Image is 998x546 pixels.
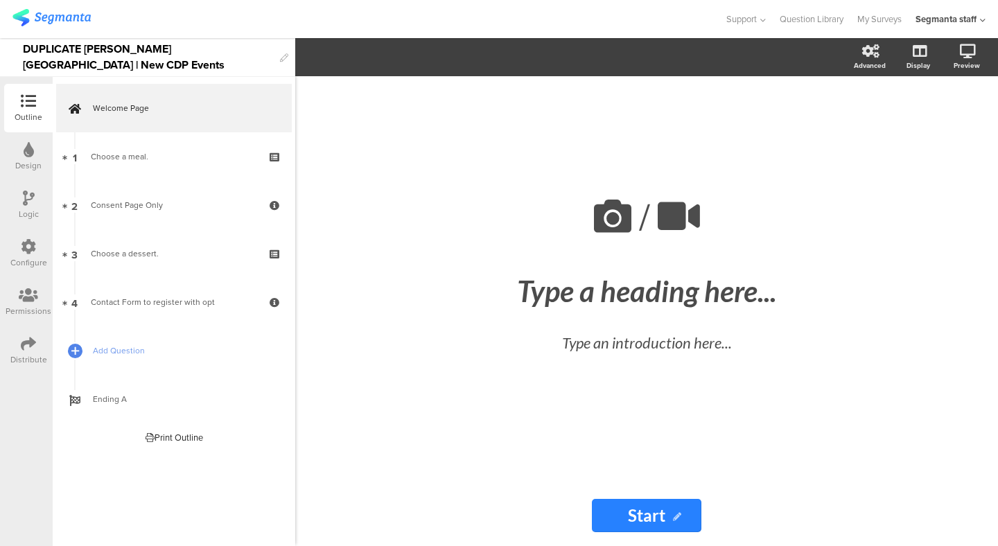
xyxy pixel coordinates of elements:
[954,60,980,71] div: Preview
[15,111,42,123] div: Outline
[56,375,292,423] a: Ending A
[91,247,256,261] div: Choose a dessert.
[19,208,39,220] div: Logic
[71,294,78,310] span: 4
[12,9,91,26] img: segmanta logo
[93,101,270,115] span: Welcome Page
[93,344,270,358] span: Add Question
[146,431,203,444] div: Print Outline
[56,132,292,181] a: 1 Choose a meal.
[91,198,256,212] div: Consent Page Only
[73,149,77,164] span: 1
[916,12,977,26] div: Segmanta staff
[390,274,903,308] div: Type a heading here...
[56,278,292,326] a: 4 Contact Form to register with opt
[56,84,292,132] a: Welcome Page
[91,150,256,164] div: Choose a meal.
[854,60,886,71] div: Advanced
[404,331,889,354] div: Type an introduction here...
[10,256,47,269] div: Configure
[71,246,78,261] span: 3
[15,159,42,172] div: Design
[23,38,273,76] div: DUPLICATE [PERSON_NAME] [GEOGRAPHIC_DATA] | New CDP Events
[6,305,51,317] div: Permissions
[56,229,292,278] a: 3 Choose a dessert.
[91,295,256,309] div: Contact Form to register with opt
[726,12,757,26] span: Support
[93,392,270,406] span: Ending A
[71,197,78,213] span: 2
[10,353,47,366] div: Distribute
[592,499,701,532] input: Start
[639,190,650,245] span: /
[56,181,292,229] a: 2 Consent Page Only
[907,60,930,71] div: Display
